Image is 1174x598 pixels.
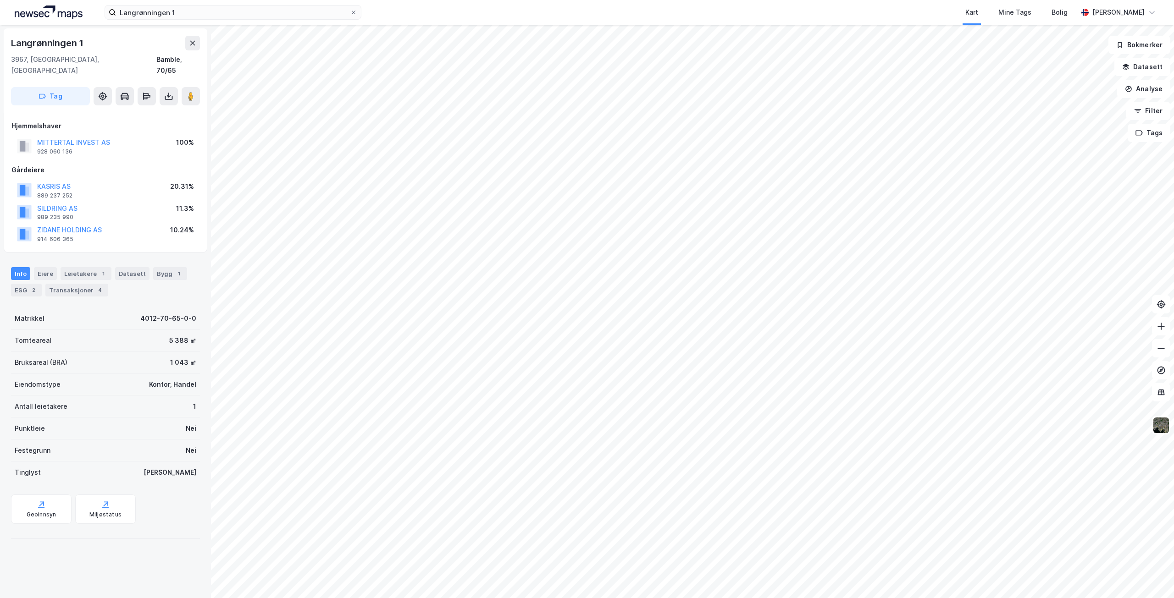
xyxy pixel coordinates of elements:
div: Datasett [115,267,150,280]
button: Tag [11,87,90,105]
div: 5 388 ㎡ [169,335,196,346]
div: Nei [186,445,196,456]
button: Analyse [1117,80,1170,98]
div: Festegrunn [15,445,50,456]
div: Tomteareal [15,335,51,346]
div: Tinglyst [15,467,41,478]
div: Kontor, Handel [149,379,196,390]
div: Gårdeiere [11,165,199,176]
div: 11.3% [176,203,194,214]
input: Søk på adresse, matrikkel, gårdeiere, leietakere eller personer [116,5,350,19]
div: Geoinnsyn [27,511,56,518]
div: Info [11,267,30,280]
div: 20.31% [170,181,194,192]
div: Bamble, 70/65 [156,54,200,76]
div: 10.24% [170,225,194,236]
img: logo.a4113a55bc3d86da70a041830d287a7e.svg [15,5,83,19]
div: Bolig [1052,7,1068,18]
div: Antall leietakere [15,401,67,412]
div: Matrikkel [15,313,44,324]
div: Nei [186,423,196,434]
div: 889 237 252 [37,192,72,199]
div: Transaksjoner [45,284,108,296]
div: 914 606 365 [37,236,73,243]
div: 1 043 ㎡ [170,357,196,368]
div: Punktleie [15,423,45,434]
div: [PERSON_NAME] [144,467,196,478]
div: 1 [193,401,196,412]
div: 100% [176,137,194,148]
img: 9k= [1152,417,1170,434]
div: Bruksareal (BRA) [15,357,67,368]
button: Bokmerker [1108,36,1170,54]
div: 4012-70-65-0-0 [140,313,196,324]
div: Kontrollprogram for chat [1128,554,1174,598]
div: Kart [965,7,978,18]
div: 989 235 990 [37,214,73,221]
div: Mine Tags [998,7,1031,18]
iframe: Chat Widget [1128,554,1174,598]
div: Bygg [153,267,187,280]
button: Datasett [1114,58,1170,76]
div: [PERSON_NAME] [1092,7,1145,18]
div: Hjemmelshaver [11,121,199,132]
div: 2 [29,285,38,295]
button: Filter [1126,102,1170,120]
button: Tags [1128,124,1170,142]
div: 1 [99,269,108,278]
div: 3967, [GEOGRAPHIC_DATA], [GEOGRAPHIC_DATA] [11,54,156,76]
div: 1 [174,269,183,278]
div: 4 [95,285,105,295]
div: Eiere [34,267,57,280]
div: 928 060 136 [37,148,72,155]
div: ESG [11,284,42,296]
div: Leietakere [61,267,111,280]
div: Eiendomstype [15,379,61,390]
div: Miljøstatus [89,511,122,518]
div: Langrønningen 1 [11,36,85,50]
